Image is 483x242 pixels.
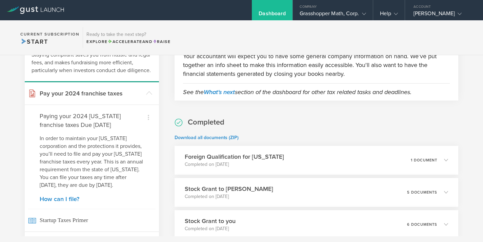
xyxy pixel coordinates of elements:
[300,10,366,20] div: Grasshopper Math, Corp.
[28,209,156,232] span: Startup Taxes Primer
[185,161,284,168] p: Completed on [DATE]
[380,10,398,20] div: Help
[185,225,236,232] p: Completed on [DATE]
[407,191,437,194] p: 5 documents
[411,158,437,162] p: 1 document
[108,39,153,44] span: and
[204,88,235,96] a: What's next
[40,112,144,129] h4: Paying your 2024 [US_STATE] franchise taxes Due [DATE]
[259,10,286,20] div: Dashboard
[25,209,159,232] a: Startup Taxes Primer
[20,38,48,45] span: Start
[183,52,450,78] p: Your accountant will expect you to have some general company information on hand. We've put toget...
[153,39,170,44] span: Raise
[108,39,142,44] span: Accelerate
[183,88,411,96] em: See the section of the dashboard for other tax related tasks and deadlines.
[40,196,144,202] a: How can I file?
[175,135,239,140] a: Download all documents (ZIP)
[83,27,174,48] div: Ready to take the next step?ExploreAccelerateandRaise
[188,117,224,127] h2: Completed
[40,135,144,189] p: In order to maintain your [US_STATE] corporation and the protections it provides, you’ll need to ...
[414,10,471,20] div: [PERSON_NAME]
[25,44,159,82] div: Staying compliant saves you from hassle and legal fees, and makes fundraising more efficient, par...
[40,89,143,98] h3: Pay your 2024 franchise taxes
[407,223,437,226] p: 6 documents
[185,152,284,161] h3: Foreign Qualification for [US_STATE]
[86,32,170,37] h3: Ready to take the next step?
[86,39,170,45] div: Explore
[185,217,236,225] h3: Stock Grant to you
[185,193,273,200] p: Completed on [DATE]
[20,32,79,36] h2: Current Subscription
[185,184,273,193] h3: Stock Grant to [PERSON_NAME]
